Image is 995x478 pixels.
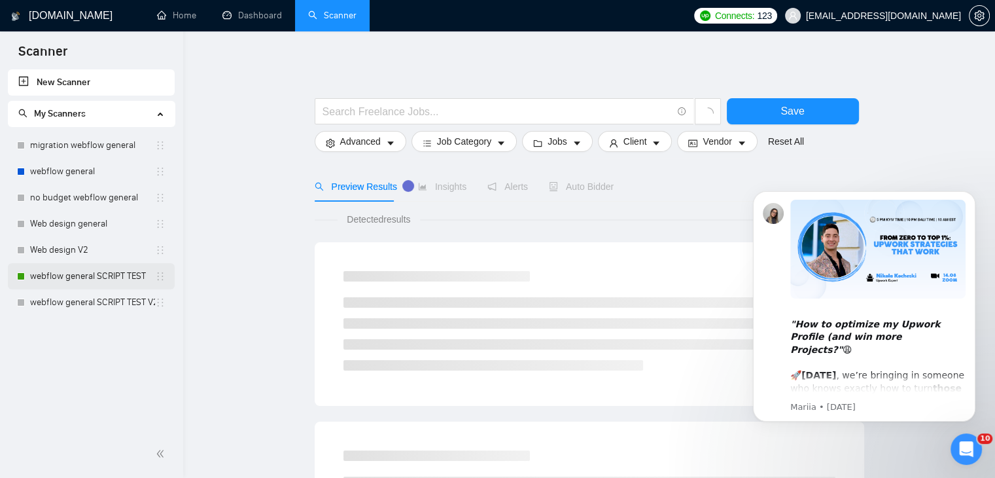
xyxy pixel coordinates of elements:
span: folder [533,138,542,148]
span: loading [702,107,714,119]
span: Insights [418,181,466,192]
a: setting [969,10,990,21]
span: caret-down [572,138,582,148]
span: caret-down [652,138,661,148]
span: holder [155,297,166,308]
span: holder [155,271,166,282]
li: no budget webflow general [8,185,175,211]
span: Scanner [8,42,78,69]
a: Web design V2 [30,237,155,263]
span: user [788,11,797,20]
li: webflow general SCRIPT TEST [8,263,175,289]
span: holder [155,245,166,255]
span: holder [155,193,166,203]
li: migration webflow general [8,132,175,158]
li: webflow general SCRIPT TEST V2 [8,289,175,316]
iframe: Intercom live chat [951,433,982,465]
span: area-chart [418,182,427,191]
span: caret-down [386,138,395,148]
a: Reset All [768,134,804,149]
span: user [609,138,618,148]
a: homeHome [157,10,196,21]
span: Advanced [340,134,381,149]
a: webflow general [30,158,155,185]
li: webflow general [8,158,175,185]
span: Detected results [338,212,419,227]
span: caret-down [737,138,746,148]
a: no budget webflow general [30,185,155,211]
span: Jobs [548,134,567,149]
span: double-left [156,447,169,460]
span: Save [780,103,804,119]
button: folderJobscaret-down [522,131,593,152]
span: 10 [977,433,992,444]
span: setting [969,10,989,21]
a: migration webflow general [30,132,155,158]
a: dashboardDashboard [222,10,282,21]
a: Web design general [30,211,155,237]
span: Connects: [715,9,754,23]
span: holder [155,140,166,151]
button: setting [969,5,990,26]
a: webflow general SCRIPT TEST V2 [30,289,155,316]
a: webflow general SCRIPT TEST [30,263,155,289]
span: 123 [757,9,771,23]
span: info-circle [678,107,686,116]
span: robot [549,182,558,191]
span: search [18,109,27,118]
span: caret-down [497,138,506,148]
button: barsJob Categorycaret-down [411,131,517,152]
span: Client [623,134,647,149]
span: Job Category [437,134,491,149]
div: Tooltip anchor [402,180,414,192]
span: holder [155,166,166,177]
span: search [315,182,324,191]
span: Auto Bidder [549,181,614,192]
span: holder [155,219,166,229]
span: Vendor [703,134,731,149]
img: upwork-logo.png [700,10,710,21]
li: New Scanner [8,69,175,96]
span: idcard [688,138,697,148]
button: Save [727,98,859,124]
a: searchScanner [308,10,357,21]
span: My Scanners [18,108,86,119]
span: notification [487,182,497,191]
span: Preview Results [315,181,397,192]
button: settingAdvancedcaret-down [315,131,406,152]
span: Alerts [487,181,528,192]
span: setting [326,138,335,148]
span: bars [423,138,432,148]
button: idcardVendorcaret-down [677,131,757,152]
li: Web design V2 [8,237,175,263]
button: userClientcaret-down [598,131,672,152]
a: New Scanner [18,69,164,96]
span: My Scanners [34,108,86,119]
img: logo [11,6,20,27]
iframe: Intercom notifications message [733,172,995,443]
li: Web design general [8,211,175,237]
input: Search Freelance Jobs... [323,103,672,120]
